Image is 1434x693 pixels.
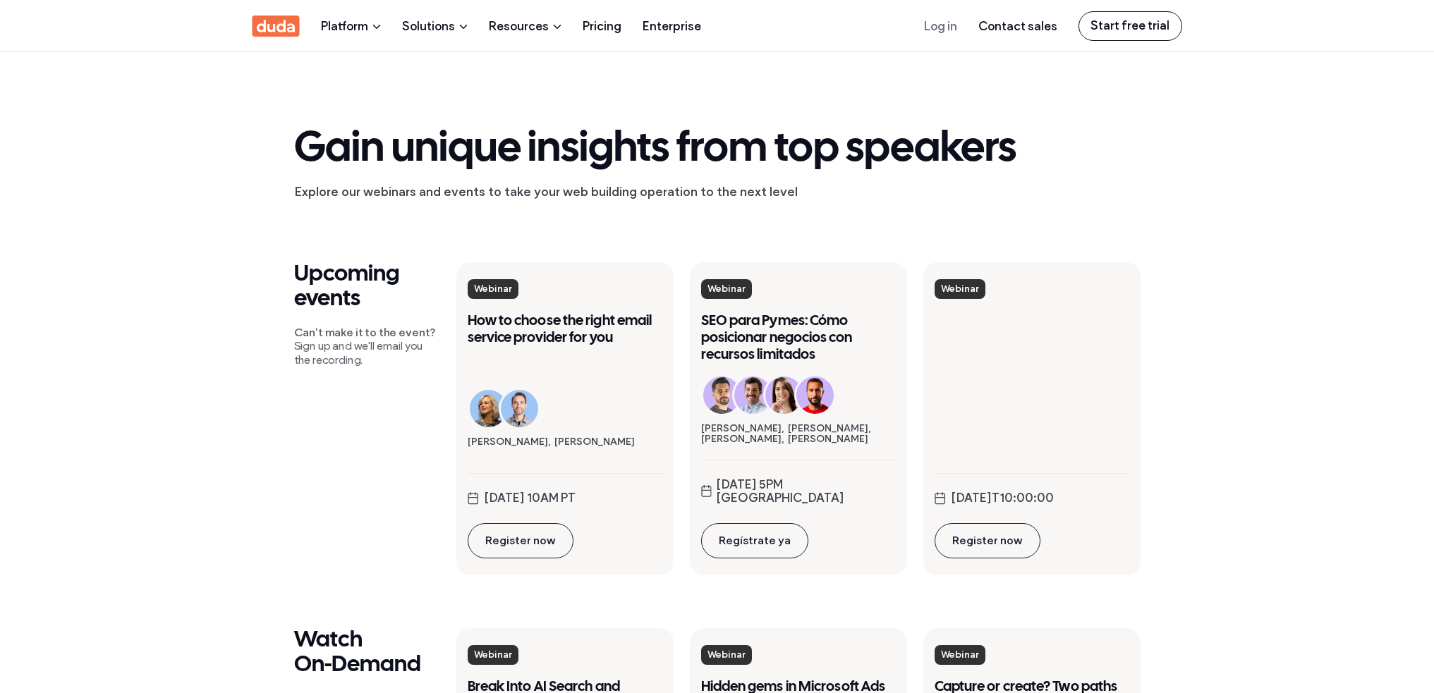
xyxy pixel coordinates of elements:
p: Sign up and we'll email you the recording. [294,326,440,367]
img: Headshot of Sergio Somoza [794,374,836,416]
div: [PERSON_NAME] [788,434,868,445]
div: Register now [468,523,573,558]
div: Regístrate ya [701,523,808,558]
img: Headshot of David Carrasco [701,374,743,416]
a: Log in [924,1,957,51]
div: [PERSON_NAME] [701,423,784,434]
div: [PERSON_NAME] [701,434,784,445]
div: How to choose the right email service provider for you [468,313,662,347]
div: [PERSON_NAME] [788,423,871,434]
div: [PERSON_NAME] [554,436,635,448]
a: Start free trial [1078,11,1182,41]
h3: Upcoming events [294,262,440,312]
img: Headshot of Rocío Santamaría [763,374,805,416]
img: Headshot of Robert Brandl [499,388,540,429]
div: webinar [468,279,518,299]
div: SEO para Pymes: Cómo posicionar negocios con recursos limitados [701,313,896,364]
div: webinar [701,645,752,665]
img: Headshot of Jenna Tiffany [468,388,509,429]
div: webinar [935,279,985,299]
span: Can't make it to the event? [294,326,437,339]
a: webinar How to choose the right email service provider for you Headshot of Jenna TiffanyHeadshot ... [456,262,674,575]
a: Contact sales [978,1,1057,51]
p: [DATE] 10AM PT [484,491,576,505]
div: webinar [935,645,985,665]
div: [DATE]T10:00:00 [951,491,1054,505]
img: Headshot of Peter Raventós [732,374,774,416]
h3: Watch On-Demand [294,628,428,677]
div: [PERSON_NAME] [468,436,551,448]
p: [DATE] 5PM [GEOGRAPHIC_DATA] [716,478,896,505]
div: webinar [701,279,752,299]
strong: Explore our webinars and events to take your web building operation to the next level [294,184,798,200]
span: Gain unique insights from top speakers [294,130,1016,169]
a: webinar SEO para Pymes: Cómo posicionar negocios con recursos limitados Headshot of David Carrasc... [690,262,907,575]
a: webinar [DATE]T10:00:00 Register now [923,262,1141,575]
div: webinar [468,645,518,665]
div: Register now [935,523,1040,558]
